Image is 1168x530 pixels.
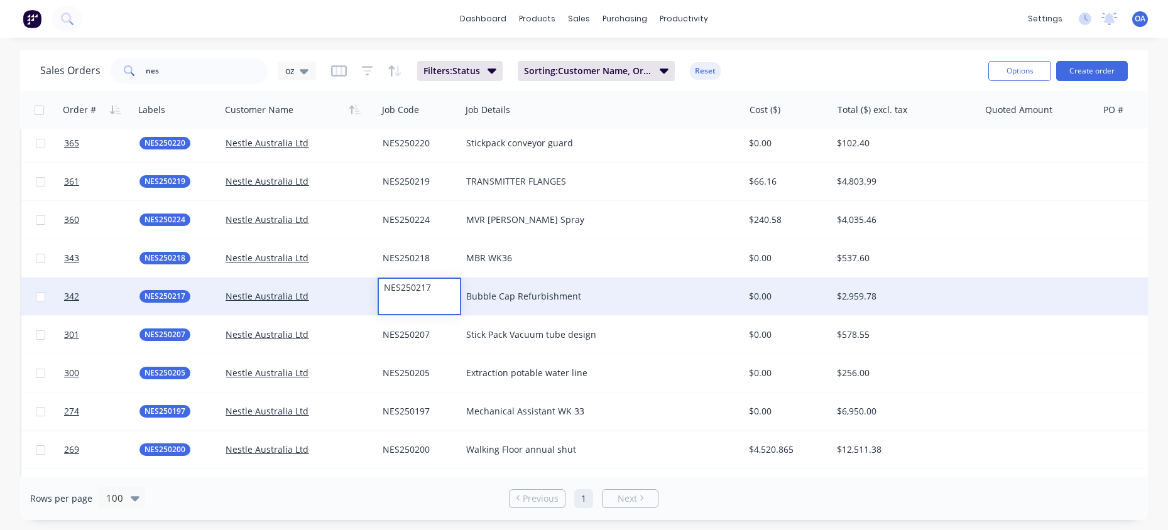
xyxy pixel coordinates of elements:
[466,290,726,303] div: Bubble Cap Refurbishment
[139,137,190,149] button: NES250220
[379,279,460,296] div: NES250217
[383,443,452,456] div: NES250200
[749,137,823,149] div: $0.00
[146,58,268,84] input: Search...
[837,328,968,341] div: $578.55
[749,252,823,264] div: $0.00
[466,405,726,418] div: Mechanical Assistant WK 33
[574,489,593,508] a: Page 1 is your current page
[145,367,185,379] span: NES250205
[226,405,308,417] a: Nestle Australia Ltd
[145,405,185,418] span: NES250197
[226,214,308,225] a: Nestle Australia Ltd
[64,431,139,468] a: 269
[64,367,79,379] span: 300
[145,290,185,303] span: NES250217
[1056,61,1128,81] button: Create order
[1022,9,1069,28] div: settings
[466,214,726,226] div: MVR [PERSON_NAME] Spray
[64,290,79,303] span: 342
[64,201,139,239] a: 360
[837,137,968,149] div: $102.40
[504,489,663,508] ul: Pagination
[145,137,185,149] span: NES250220
[226,443,308,455] a: Nestle Australia Ltd
[64,469,139,507] a: 267
[64,137,79,149] span: 365
[64,354,139,392] a: 300
[145,328,185,341] span: NES250207
[139,405,190,418] button: NES250197
[383,252,452,264] div: NES250218
[64,443,79,456] span: 269
[64,175,79,188] span: 361
[690,62,721,80] button: Reset
[145,443,185,456] span: NES250200
[518,61,675,81] button: Sorting:Customer Name, Order #
[837,367,968,379] div: $256.00
[64,239,139,277] a: 343
[226,328,308,340] a: Nestle Australia Ltd
[417,61,503,81] button: Filters:Status
[226,137,308,149] a: Nestle Australia Ltd
[513,9,562,28] div: products
[225,104,293,116] div: Customer Name
[838,104,907,116] div: Total ($) excl. tax
[749,214,823,226] div: $240.58
[30,492,92,505] span: Rows per page
[64,163,139,200] a: 361
[145,175,185,188] span: NES250219
[988,61,1051,81] button: Options
[837,214,968,226] div: $4,035.46
[749,290,823,303] div: $0.00
[64,214,79,226] span: 360
[64,328,79,341] span: 301
[596,9,653,28] div: purchasing
[139,367,190,379] button: NES250205
[139,175,190,188] button: NES250219
[1135,13,1145,24] span: OA
[750,104,780,116] div: Cost ($)
[466,252,726,264] div: MBR WK36
[454,9,513,28] a: dashboard
[837,252,968,264] div: $537.60
[145,214,185,226] span: NES250224
[64,405,79,418] span: 274
[466,328,726,341] div: Stick Pack Vacuum tube design
[383,328,452,341] div: NES250207
[466,367,726,379] div: Extraction potable water line
[382,104,419,116] div: Job Code
[138,104,165,116] div: Labels
[837,443,968,456] div: $12,511.38
[226,290,308,302] a: Nestle Australia Ltd
[466,443,726,456] div: Walking Floor annual shut
[653,9,714,28] div: productivity
[64,316,139,354] a: 301
[139,443,190,456] button: NES250200
[523,492,559,505] span: Previous
[466,104,510,116] div: Job Details
[749,443,823,456] div: $4,520.865
[423,65,480,77] span: Filters: Status
[383,175,452,188] div: NES250219
[383,367,452,379] div: NES250205
[749,328,823,341] div: $0.00
[466,175,726,188] div: TRANSMITTER FLANGES
[618,492,637,505] span: Next
[383,214,452,226] div: NES250224
[40,65,101,77] h1: Sales Orders
[139,328,190,341] button: NES250207
[837,405,968,418] div: $6,950.00
[837,290,968,303] div: $2,959.78
[23,9,41,28] img: Factory
[562,9,596,28] div: sales
[383,137,452,149] div: NES250220
[139,214,190,226] button: NES250224
[226,175,308,187] a: Nestle Australia Ltd
[510,492,565,505] a: Previous page
[1103,104,1123,116] div: PO #
[63,104,96,116] div: Order #
[749,405,823,418] div: $0.00
[985,104,1052,116] div: Quoted Amount
[383,405,452,418] div: NES250197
